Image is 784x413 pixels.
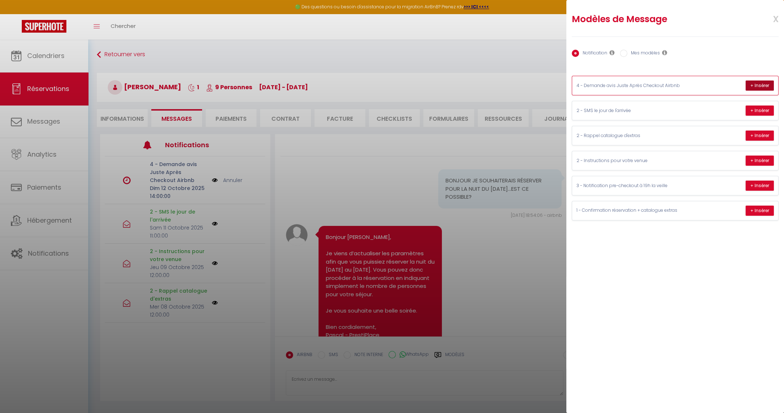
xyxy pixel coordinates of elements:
[746,80,774,91] button: + Insérer
[579,50,607,58] label: Notification
[746,206,774,216] button: + Insérer
[576,157,685,164] p: 2 - Instructions pour votre venue
[756,10,779,27] span: x
[576,132,685,139] p: 2 - Rappel catalogue d'extras
[576,107,685,114] p: 2 - SMS le jour de l'arrivée
[627,50,660,58] label: Mes modèles
[746,106,774,116] button: + Insérer
[609,50,615,55] i: Les notifications sont visibles par toi et ton équipe
[746,131,774,141] button: + Insérer
[576,82,685,89] p: 4 - Demande avis Juste Après Checkout Airbnb
[746,156,774,166] button: + Insérer
[572,13,741,25] h2: Modèles de Message
[746,181,774,191] button: + Insérer
[576,182,685,189] p: 3 - Notification pre-checkout à 19h la veille
[662,50,667,55] i: Les modèles généraux sont visibles par vous et votre équipe
[576,207,685,214] p: 1 - Confirmation réservation + catalogue extras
